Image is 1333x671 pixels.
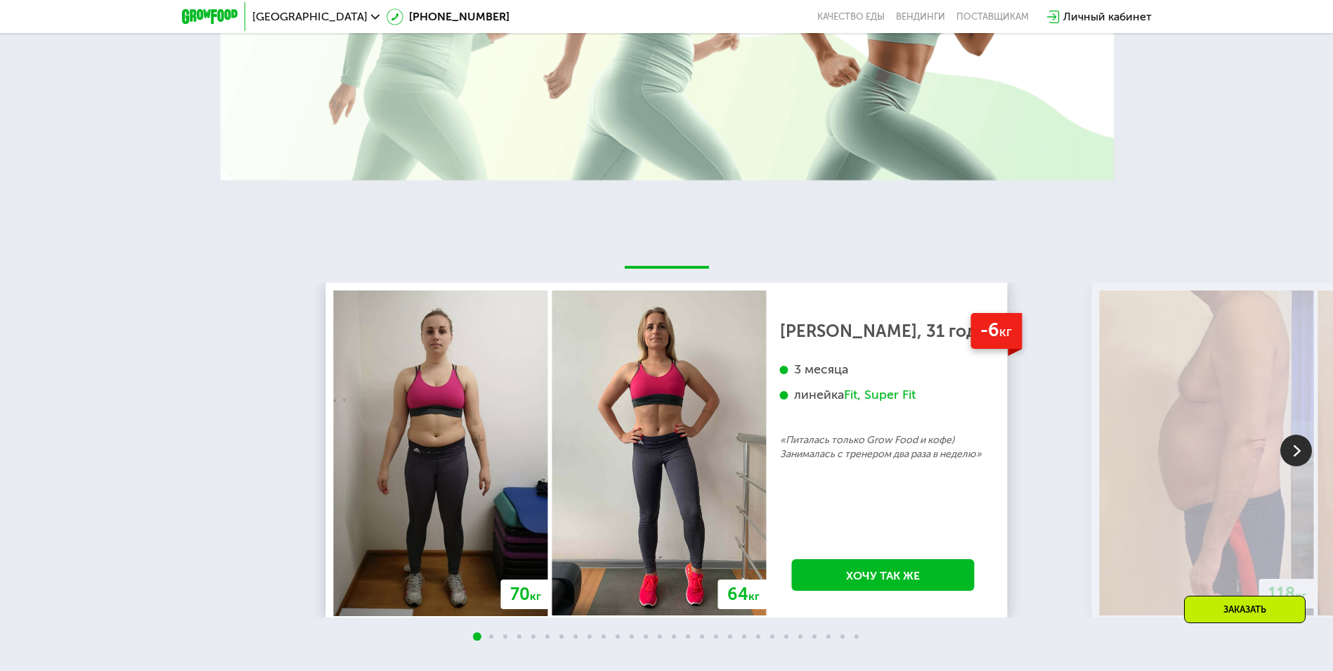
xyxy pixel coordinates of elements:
[1063,8,1152,25] div: Личный кабинет
[386,8,509,25] a: [PHONE_NUMBER]
[1259,579,1316,608] div: 118
[896,11,945,23] a: Вендинги
[780,362,987,378] div: 3 месяца
[530,589,541,603] span: кг
[501,580,550,609] div: 70
[844,387,916,403] div: Fit, Super Fit
[1296,589,1307,602] span: кг
[1280,435,1312,466] img: Slide right
[780,324,987,338] div: [PERSON_NAME], 31 год
[718,580,769,609] div: 64
[792,559,975,591] a: Хочу так же
[956,11,1029,23] div: поставщикам
[252,11,368,23] span: [GEOGRAPHIC_DATA]
[780,387,987,403] div: линейка
[970,313,1022,349] div: -6
[1184,596,1306,623] div: Заказать
[780,433,987,461] p: «Питалась только Grow Food и кофе) Занималась с тренером два раза в неделю»
[748,589,760,603] span: кг
[999,324,1012,340] span: кг
[817,11,885,23] a: Качество еды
